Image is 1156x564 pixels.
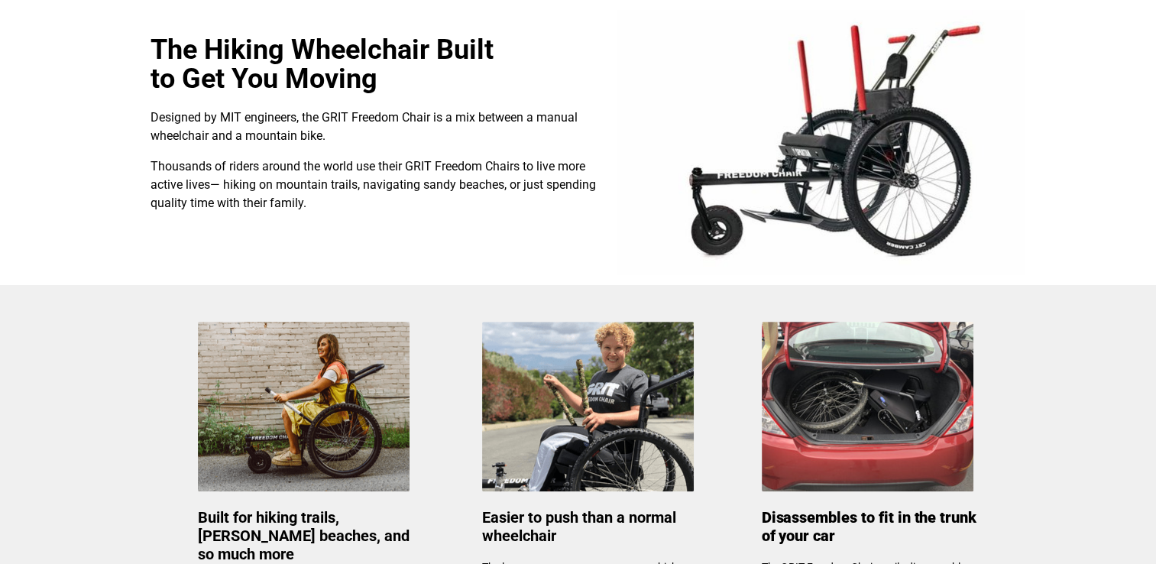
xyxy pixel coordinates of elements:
span: Thousands of riders around the world use their GRIT Freedom Chairs to live more active lives— hik... [151,159,596,210]
span: Disassembles to fit in the trunk of your car [762,508,976,545]
input: Get more information [54,369,186,398]
span: The Hiking Wheelchair Built to Get You Moving [151,34,494,95]
span: Designed by MIT engineers, the GRIT Freedom Chair is a mix between a manual wheelchair and a moun... [151,110,578,143]
span: Built for hiking trails, [PERSON_NAME] beaches, and so much more [198,508,410,563]
span: Easier to push than a normal wheelchair [482,508,676,545]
